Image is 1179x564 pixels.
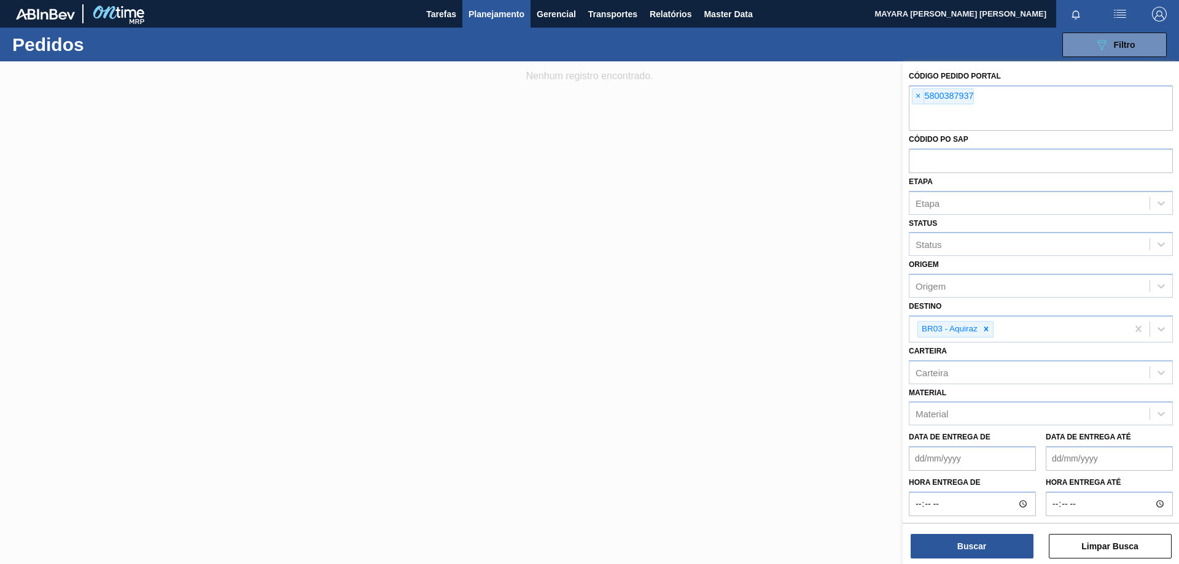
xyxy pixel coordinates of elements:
label: Status [909,219,937,228]
label: Hora entrega de [909,474,1036,492]
label: Hora entrega até [1046,474,1173,492]
span: Planejamento [469,7,524,21]
div: Status [916,239,942,250]
label: Etapa [909,177,933,186]
label: Data de Entrega de [909,433,990,441]
div: Origem [916,281,946,292]
img: TNhmsLtSVTkK8tSr43FrP2fwEKptu5GPRR3wAAAABJRU5ErkJggg== [16,9,75,20]
img: userActions [1113,7,1127,21]
button: Filtro [1062,33,1167,57]
label: Código Pedido Portal [909,72,1001,80]
div: Carteira [916,367,948,377]
div: Material [916,409,948,419]
span: Relatórios [650,7,691,21]
div: Etapa [916,198,940,208]
label: Data de Entrega até [1046,433,1131,441]
span: Filtro [1114,40,1135,50]
span: Tarefas [426,7,456,21]
label: Destino [909,302,941,311]
span: × [912,89,924,104]
label: Carteira [909,347,947,355]
label: Códido PO SAP [909,135,968,144]
span: Gerencial [537,7,576,21]
label: Material [909,388,946,397]
img: Logout [1152,7,1167,21]
h1: Pedidos [12,37,196,52]
input: dd/mm/yyyy [1046,446,1173,471]
button: Notificações [1056,6,1095,23]
div: BR03 - Aquiraz [918,322,979,337]
span: Transportes [588,7,637,21]
div: 5800387937 [912,88,974,104]
span: Master Data [704,7,752,21]
label: Origem [909,260,939,269]
input: dd/mm/yyyy [909,446,1036,471]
